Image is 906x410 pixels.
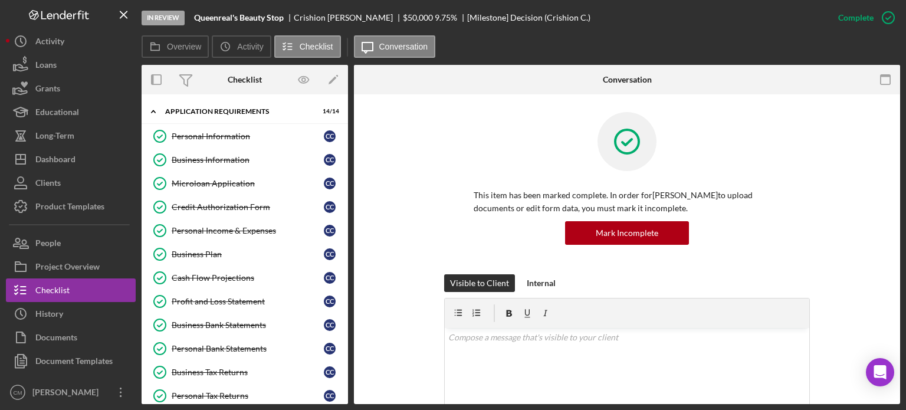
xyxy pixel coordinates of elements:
[172,297,324,306] div: Profit and Loss Statement
[324,366,336,378] div: C C
[172,202,324,212] div: Credit Authorization Form
[35,124,74,150] div: Long-Term
[6,349,136,373] button: Document Templates
[172,368,324,377] div: Business Tax Returns
[35,255,100,281] div: Project Overview
[172,344,324,353] div: Personal Bank Statements
[324,390,336,402] div: C C
[142,11,185,25] div: In Review
[324,225,336,237] div: C C
[6,302,136,326] button: History
[6,124,136,147] button: Long-Term
[6,278,136,302] button: Checklist
[521,274,562,292] button: Internal
[450,274,509,292] div: Visible to Client
[35,278,70,305] div: Checklist
[165,108,310,115] div: APPLICATION REQUIREMENTS
[35,53,57,80] div: Loans
[403,13,433,22] div: $50,000
[866,358,894,386] div: Open Intercom Messenger
[35,231,61,258] div: People
[826,6,900,29] button: Complete
[6,171,136,195] button: Clients
[167,42,201,51] label: Overview
[172,155,324,165] div: Business Information
[147,124,342,148] a: Personal InformationCC
[838,6,874,29] div: Complete
[444,274,515,292] button: Visible to Client
[147,219,342,242] a: Personal Income & ExpensesCC
[6,77,136,100] button: Grants
[6,195,136,218] button: Product Templates
[147,242,342,266] a: Business PlanCC
[147,337,342,360] a: Personal Bank StatementsCC
[29,381,106,407] div: [PERSON_NAME]
[6,231,136,255] button: People
[147,266,342,290] a: Cash Flow ProjectionsCC
[147,384,342,408] a: Personal Tax ReturnsCC
[35,77,60,103] div: Grants
[147,313,342,337] a: Business Bank StatementsCC
[194,13,284,22] b: Queenreal's Beauty Stop
[14,389,22,396] text: CM
[147,148,342,172] a: Business InformationCC
[324,296,336,307] div: C C
[228,75,262,84] div: Checklist
[237,42,263,51] label: Activity
[603,75,652,84] div: Conversation
[324,130,336,142] div: C C
[6,53,136,77] button: Loans
[172,250,324,259] div: Business Plan
[565,221,689,245] button: Mark Incomplete
[147,172,342,195] a: Microloan ApplicationCC
[147,360,342,384] a: Business Tax ReturnsCC
[596,221,658,245] div: Mark Incomplete
[354,35,436,58] button: Conversation
[172,179,324,188] div: Microloan Application
[35,195,104,221] div: Product Templates
[6,100,136,124] button: Educational
[35,326,77,352] div: Documents
[324,178,336,189] div: C C
[6,381,136,404] button: CM[PERSON_NAME]
[172,391,324,401] div: Personal Tax Returns
[212,35,271,58] button: Activity
[6,255,136,278] button: Project Overview
[324,248,336,260] div: C C
[294,13,403,22] div: Crishion [PERSON_NAME]
[318,108,339,115] div: 14 / 14
[35,100,79,127] div: Educational
[274,35,341,58] button: Checklist
[6,326,136,349] a: Documents
[435,13,457,22] div: 9.75 %
[527,274,556,292] div: Internal
[172,320,324,330] div: Business Bank Statements
[300,42,333,51] label: Checklist
[474,189,780,215] p: This item has been marked complete. In order for [PERSON_NAME] to upload documents or edit form d...
[324,154,336,166] div: C C
[324,319,336,331] div: C C
[35,302,63,329] div: History
[6,147,136,171] button: Dashboard
[172,226,324,235] div: Personal Income & Expenses
[324,272,336,284] div: C C
[142,35,209,58] button: Overview
[324,343,336,355] div: C C
[35,29,64,56] div: Activity
[324,201,336,213] div: C C
[467,13,590,22] div: [Milestone] Decision (Crishion C.)
[6,29,136,53] button: Activity
[172,273,324,283] div: Cash Flow Projections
